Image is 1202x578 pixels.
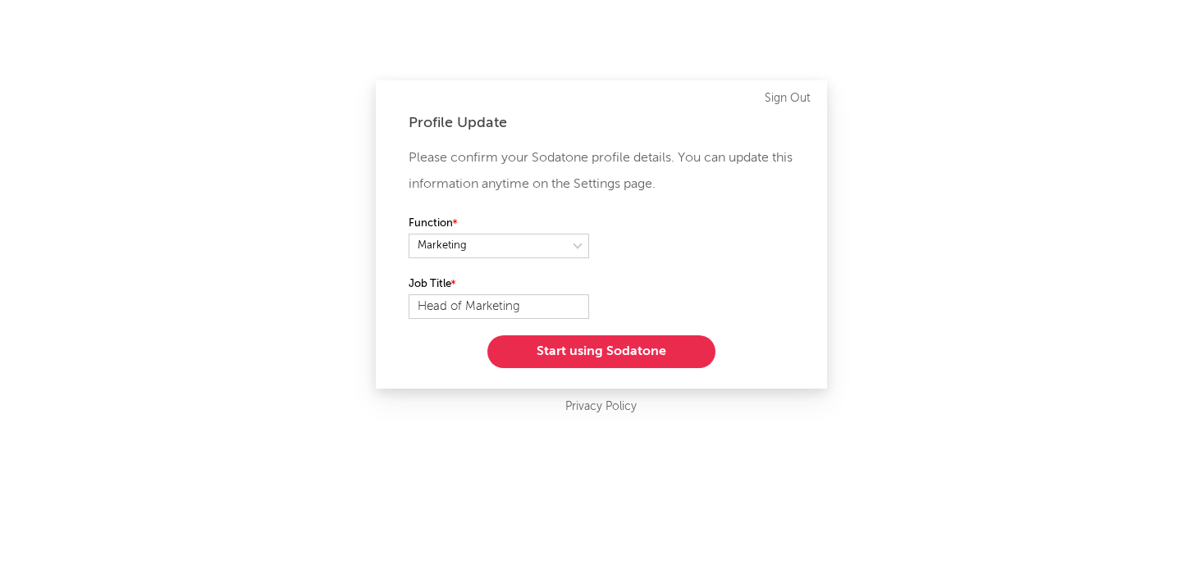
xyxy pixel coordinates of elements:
label: Job Title [409,275,589,294]
div: Profile Update [409,113,794,133]
button: Start using Sodatone [487,335,715,368]
p: Please confirm your Sodatone profile details. You can update this information anytime on the Sett... [409,145,794,198]
label: Function [409,214,589,234]
a: Sign Out [765,89,811,108]
a: Privacy Policy [565,397,637,417]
